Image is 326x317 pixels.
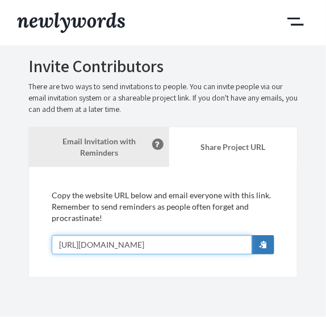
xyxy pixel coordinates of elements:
[17,12,125,33] img: Newlywords logo
[24,8,65,18] span: Support
[62,136,136,157] strong: Email Invitation with Reminders
[28,81,298,115] p: There are two ways to send invitations to people. You can invite people via our email invitation ...
[52,190,274,255] div: Copy the website URL below and email everyone with this link. Remember to send reminders as peopl...
[28,57,298,76] h2: Invite Contributors
[200,142,265,152] b: Share Project URL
